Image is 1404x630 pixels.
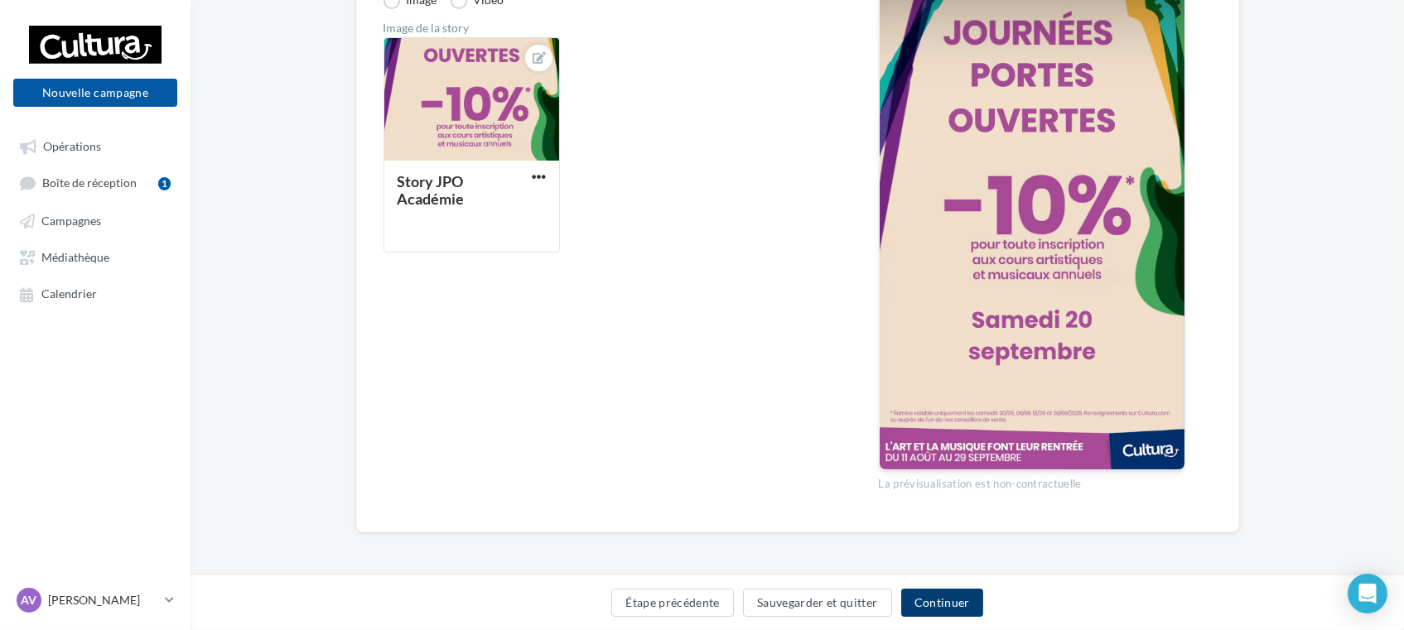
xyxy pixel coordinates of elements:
[10,205,181,235] a: Campagnes
[158,177,171,190] div: 1
[13,79,177,107] button: Nouvelle campagne
[42,176,137,190] span: Boîte de réception
[41,287,97,301] span: Calendrier
[611,589,734,617] button: Étape précédente
[384,22,826,34] div: Image de la story
[48,592,158,608] p: [PERSON_NAME]
[13,584,177,616] a: AV [PERSON_NAME]
[41,214,101,228] span: Campagnes
[10,278,181,308] a: Calendrier
[879,470,1185,492] div: La prévisualisation est non-contractuelle
[10,242,181,272] a: Médiathèque
[1348,574,1387,613] div: Open Intercom Messenger
[22,592,37,608] span: AV
[398,172,465,208] div: Story JPO Académie
[901,589,983,617] button: Continuer
[41,250,109,264] span: Médiathèque
[743,589,892,617] button: Sauvegarder et quitter
[43,139,101,153] span: Opérations
[10,131,181,161] a: Opérations
[10,167,181,198] a: Boîte de réception1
